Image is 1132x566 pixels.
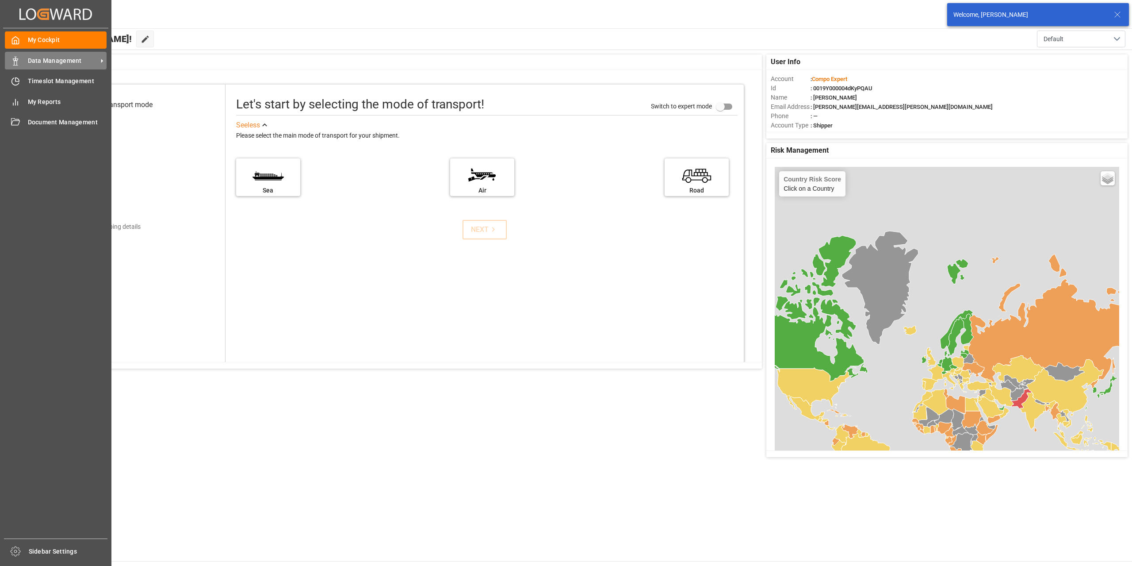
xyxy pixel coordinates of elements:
[85,222,141,231] div: Add shipping details
[28,77,107,86] span: Timeslot Management
[471,224,498,235] div: NEXT
[5,31,107,49] a: My Cockpit
[784,176,841,183] h4: Country Risk Score
[811,76,847,82] span: :
[5,73,107,90] a: Timeslot Management
[953,10,1105,19] div: Welcome, [PERSON_NAME]
[811,85,872,92] span: : 0019Y000004dKyPQAU
[771,84,811,93] span: Id
[1044,35,1063,44] span: Default
[771,121,811,130] span: Account Type
[651,103,712,110] span: Switch to expert mode
[771,102,811,112] span: Email Address
[236,120,260,131] div: See less
[28,56,98,65] span: Data Management
[455,186,510,195] div: Air
[28,35,107,45] span: My Cockpit
[5,93,107,110] a: My Reports
[771,57,800,67] span: User Info
[812,76,847,82] span: Compo Expert
[669,186,724,195] div: Road
[1037,31,1125,47] button: open menu
[5,114,107,131] a: Document Management
[29,547,108,556] span: Sidebar Settings
[241,186,296,195] div: Sea
[28,97,107,107] span: My Reports
[771,93,811,102] span: Name
[463,220,507,239] button: NEXT
[811,122,833,129] span: : Shipper
[84,100,153,110] div: Select transport mode
[811,113,818,119] span: : —
[771,145,829,156] span: Risk Management
[784,176,841,192] div: Click on a Country
[28,118,107,127] span: Document Management
[811,94,857,101] span: : [PERSON_NAME]
[771,112,811,121] span: Phone
[236,131,738,141] div: Please select the main mode of transport for your shipment.
[771,74,811,84] span: Account
[811,104,993,110] span: : [PERSON_NAME][EMAIL_ADDRESS][PERSON_NAME][DOMAIN_NAME]
[1101,171,1115,185] a: Layers
[236,95,484,114] div: Let's start by selecting the mode of transport!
